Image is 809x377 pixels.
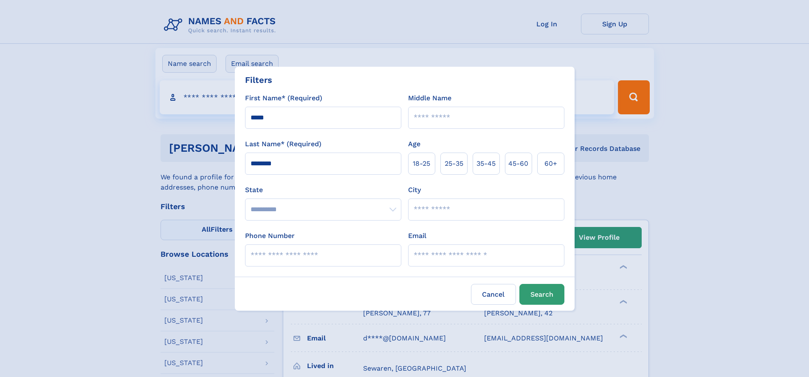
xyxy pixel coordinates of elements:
[445,159,463,169] span: 25‑35
[245,185,401,195] label: State
[544,159,557,169] span: 60+
[476,159,496,169] span: 35‑45
[408,93,451,103] label: Middle Name
[413,159,430,169] span: 18‑25
[408,185,421,195] label: City
[245,231,295,241] label: Phone Number
[245,93,322,103] label: First Name* (Required)
[408,139,420,149] label: Age
[245,74,272,86] div: Filters
[519,284,564,305] button: Search
[245,139,321,149] label: Last Name* (Required)
[508,159,528,169] span: 45‑60
[408,231,426,241] label: Email
[471,284,516,305] label: Cancel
